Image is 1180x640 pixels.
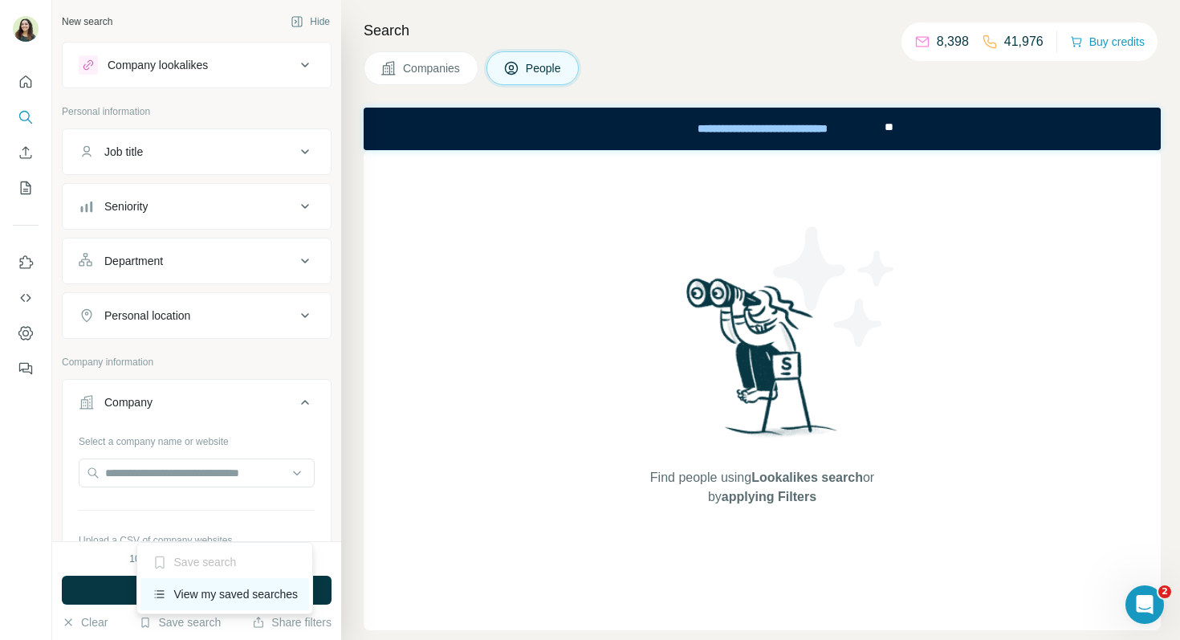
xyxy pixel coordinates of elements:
[937,32,969,51] p: 8,398
[364,19,1161,42] h4: Search
[63,383,331,428] button: Company
[13,103,39,132] button: Search
[13,138,39,167] button: Enrich CSV
[79,533,315,548] p: Upload a CSV of company websites.
[526,60,563,76] span: People
[364,108,1161,150] iframe: Banner
[104,394,153,410] div: Company
[63,132,331,171] button: Job title
[140,546,310,578] div: Save search
[279,10,341,34] button: Hide
[63,46,331,84] button: Company lookalikes
[13,354,39,383] button: Feedback
[62,104,332,119] p: Personal information
[62,14,112,29] div: New search
[722,490,816,503] span: applying Filters
[129,552,263,566] div: 10000 search results remaining
[1070,31,1145,53] button: Buy credits
[63,187,331,226] button: Seniority
[751,471,863,484] span: Lookalikes search
[13,319,39,348] button: Dashboard
[679,274,846,453] img: Surfe Illustration - Woman searching with binoculars
[13,16,39,42] img: Avatar
[1125,585,1164,624] iframe: Intercom live chat
[252,614,332,630] button: Share filters
[104,144,143,160] div: Job title
[403,60,462,76] span: Companies
[13,248,39,277] button: Use Surfe on LinkedIn
[63,296,331,335] button: Personal location
[1158,585,1171,598] span: 2
[13,173,39,202] button: My lists
[62,355,332,369] p: Company information
[108,57,208,73] div: Company lookalikes
[1004,32,1044,51] p: 41,976
[104,308,190,324] div: Personal location
[633,468,890,507] span: Find people using or by
[763,214,907,359] img: Surfe Illustration - Stars
[13,67,39,96] button: Quick start
[13,283,39,312] button: Use Surfe API
[62,576,332,605] button: Run search
[62,614,108,630] button: Clear
[104,198,148,214] div: Seniority
[104,253,163,269] div: Department
[79,428,315,449] div: Select a company name or website
[140,578,310,610] div: View my saved searches
[63,242,331,280] button: Department
[139,614,221,630] button: Save search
